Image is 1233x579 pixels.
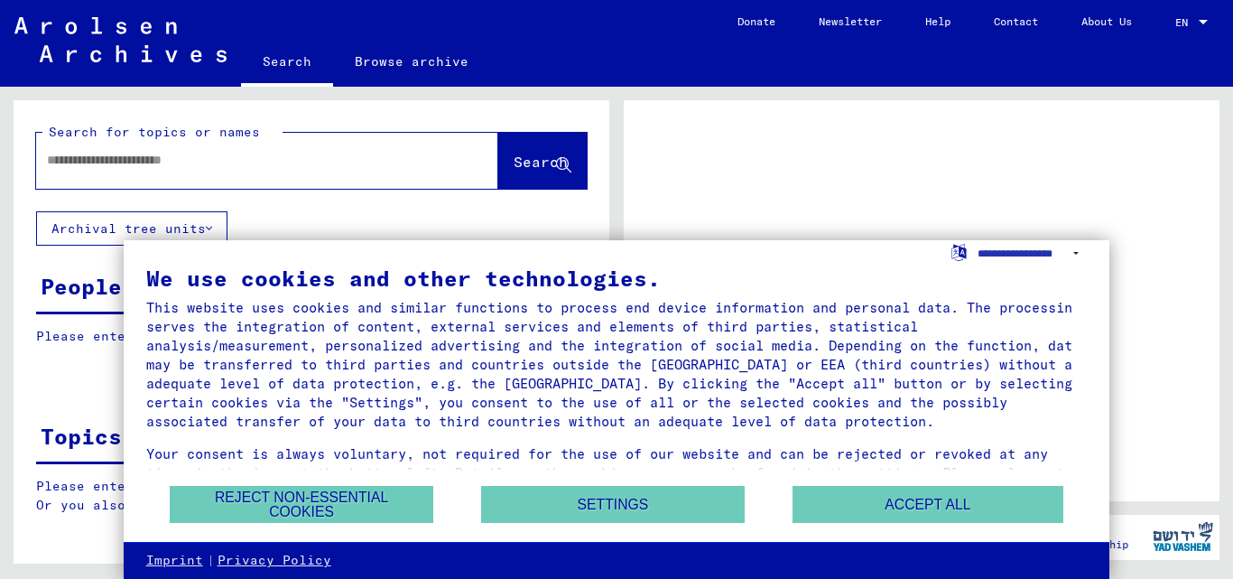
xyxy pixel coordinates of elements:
a: Browse archive [333,40,490,83]
div: Your consent is always voluntary, not required for the use of our website and can be rejected or ... [146,444,1088,501]
div: People [41,270,122,303]
button: Reject non-essential cookies [170,486,433,523]
span: EN [1175,16,1195,29]
div: Topics [41,420,122,453]
img: yv_logo.png [1149,514,1217,559]
p: Please enter a search term or set filters to get results. [36,327,586,346]
img: Arolsen_neg.svg [14,17,227,62]
span: Search [514,153,568,171]
div: This website uses cookies and similar functions to process end device information and personal da... [146,298,1088,431]
a: Search [241,40,333,87]
button: Accept all [793,486,1063,523]
a: Privacy Policy [218,552,331,570]
p: Please enter a search term or set filters to get results. Or you also can browse the manually. [36,477,587,515]
a: Imprint [146,552,203,570]
mat-label: Search for topics or names [49,124,260,140]
button: Search [498,133,587,189]
button: Archival tree units [36,211,227,246]
div: We use cookies and other technologies. [146,267,1088,289]
button: Settings [481,486,745,523]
